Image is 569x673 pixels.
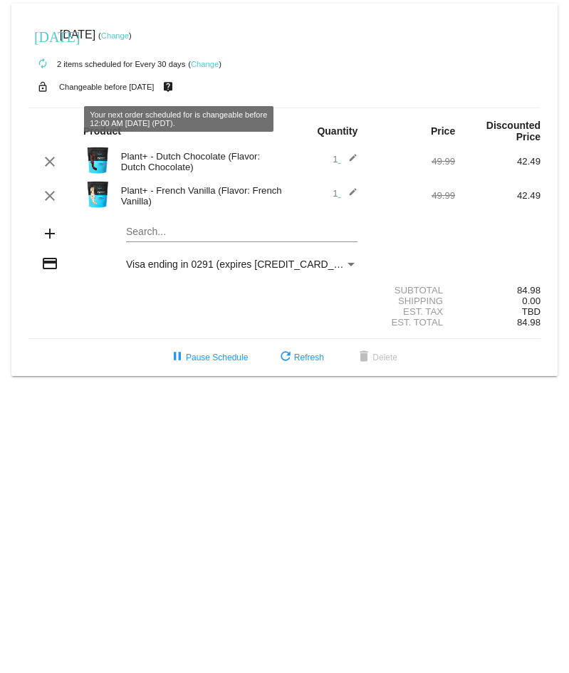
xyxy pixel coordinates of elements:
[455,190,541,201] div: 42.49
[83,146,112,174] img: Image-1-Carousel-Plant-Chocolate-no-badge-Transp.png
[370,317,455,328] div: Est. Total
[126,259,365,270] span: Visa ending in 0291 (expires [CREDIT_CARD_DATA])
[317,125,357,137] strong: Quantity
[355,349,372,366] mat-icon: delete
[522,306,541,317] span: TBD
[126,226,357,238] input: Search...
[157,345,259,370] button: Pause Schedule
[28,60,185,68] small: 2 items scheduled for Every 30 days
[83,125,121,137] strong: Product
[455,285,541,296] div: 84.98
[59,83,155,91] small: Changeable before [DATE]
[522,296,541,306] span: 0.00
[98,31,132,40] small: ( )
[370,306,455,317] div: Est. Tax
[34,27,51,44] mat-icon: [DATE]
[370,285,455,296] div: Subtotal
[333,188,357,199] span: 1
[455,156,541,167] div: 42.49
[370,190,455,201] div: 49.99
[355,353,397,362] span: Delete
[169,349,186,366] mat-icon: pause
[160,78,177,96] mat-icon: live_help
[431,125,455,137] strong: Price
[126,259,357,270] mat-select: Payment Method
[41,153,58,170] mat-icon: clear
[344,345,409,370] button: Delete
[340,153,357,170] mat-icon: edit
[114,151,285,172] div: Plant+ - Dutch Chocolate (Flavor: Dutch Chocolate)
[370,296,455,306] div: Shipping
[191,60,219,68] a: Change
[277,353,324,362] span: Refresh
[370,156,455,167] div: 49.99
[333,154,357,165] span: 1
[114,185,285,207] div: Plant+ - French Vanilla (Flavor: French Vanilla)
[169,353,248,362] span: Pause Schedule
[486,120,541,142] strong: Discounted Price
[34,78,51,96] mat-icon: lock_open
[41,225,58,242] mat-icon: add
[101,31,129,40] a: Change
[340,187,357,204] mat-icon: edit
[41,187,58,204] mat-icon: clear
[266,345,335,370] button: Refresh
[34,56,51,73] mat-icon: autorenew
[83,180,112,209] img: Image-1-Carousel-Plant-Vanilla-no-badge-Transp.png
[517,317,541,328] span: 84.98
[277,349,294,366] mat-icon: refresh
[188,60,221,68] small: ( )
[41,255,58,272] mat-icon: credit_card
